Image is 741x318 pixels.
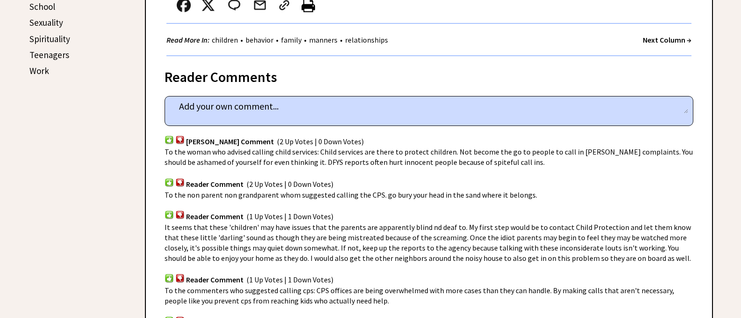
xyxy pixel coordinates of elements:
span: To the commenters who suggested calling cps: CPS offices are being overwhelmed with more cases th... [165,286,674,305]
div: Reader Comments [165,67,693,82]
img: votdown.png [175,135,185,144]
span: It seems that these 'children' may have issues that the parents are apparently blind nd deaf to. ... [165,222,691,263]
img: votup.png [165,274,174,282]
span: Reader Comment [186,212,244,221]
span: (1 Up Votes | 1 Down Votes) [246,275,333,285]
a: Work [29,65,49,76]
a: Next Column → [643,35,691,44]
a: manners [307,35,340,44]
img: votdown.png [175,210,185,219]
strong: Read More In: [166,35,209,44]
a: Sexuality [29,17,63,28]
a: children [209,35,240,44]
span: Reader Comment [186,275,244,285]
a: behavior [243,35,276,44]
img: votup.png [165,135,174,144]
span: Reader Comment [186,179,244,189]
img: votup.png [165,210,174,219]
span: (2 Up Votes | 0 Down Votes) [246,179,333,189]
div: • • • • [166,34,390,46]
a: relationships [343,35,390,44]
a: School [29,1,55,12]
a: Teenagers [29,49,69,60]
img: votdown.png [175,274,185,282]
img: votup.png [165,178,174,187]
img: votdown.png [175,178,185,187]
span: To the non parent non grandparent whom suggested calling the CPS. go bury your head in the sand w... [165,190,537,200]
span: (2 Up Votes | 0 Down Votes) [277,137,364,146]
span: (1 Up Votes | 1 Down Votes) [246,212,333,221]
a: family [279,35,304,44]
span: [PERSON_NAME] Comment [186,137,274,146]
a: Spirituality [29,33,70,44]
span: To the woman who advised calling child services: Child services are there to protect children. No... [165,147,693,167]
